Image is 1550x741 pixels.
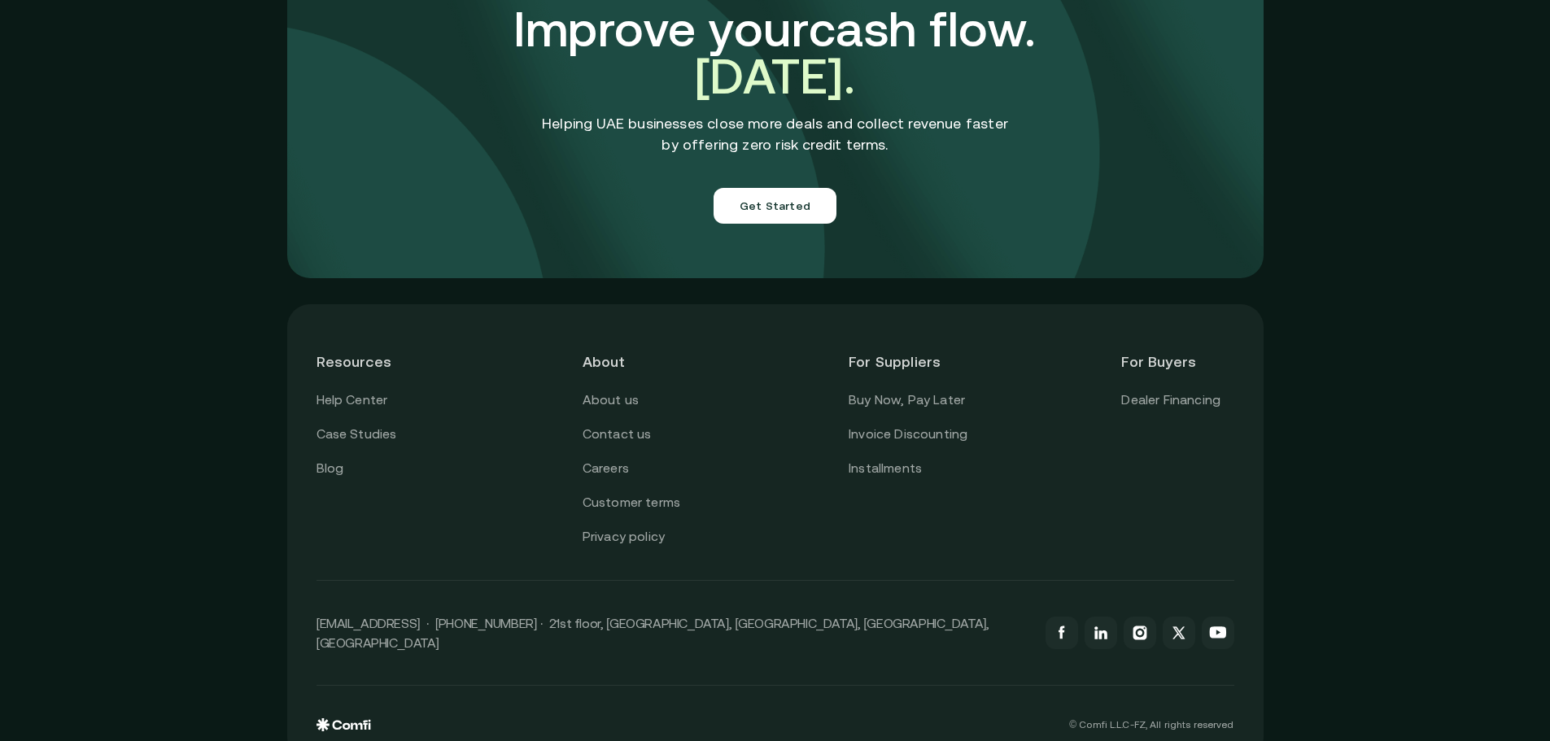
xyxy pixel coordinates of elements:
a: Help Center [317,390,388,411]
a: Buy Now, Pay Later [849,390,965,411]
p: [EMAIL_ADDRESS] · [PHONE_NUMBER] · 21st floor, [GEOGRAPHIC_DATA], [GEOGRAPHIC_DATA], [GEOGRAPHIC_... [317,613,1029,652]
a: Case Studies [317,424,397,445]
a: Invoice Discounting [849,424,967,445]
button: Get Started [714,188,836,224]
a: Installments [849,458,922,479]
a: Blog [317,458,344,479]
a: Careers [583,458,629,479]
a: About us [583,390,639,411]
header: About [583,333,695,390]
a: Dealer Financing [1121,390,1220,411]
header: Resources [317,333,429,390]
h3: Improve your cash flow. [430,6,1121,100]
a: Contact us [583,424,652,445]
header: For Buyers [1121,333,1233,390]
a: Customer terms [583,492,680,513]
header: For Suppliers [849,333,967,390]
a: Privacy policy [583,526,665,547]
span: [DATE]. [695,48,855,104]
p: Helping UAE businesses close more deals and collect revenue faster by offering zero risk credit t... [542,113,1008,155]
img: comfi logo [317,718,371,731]
p: © Comfi L.L.C-FZ, All rights reserved [1069,719,1233,730]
